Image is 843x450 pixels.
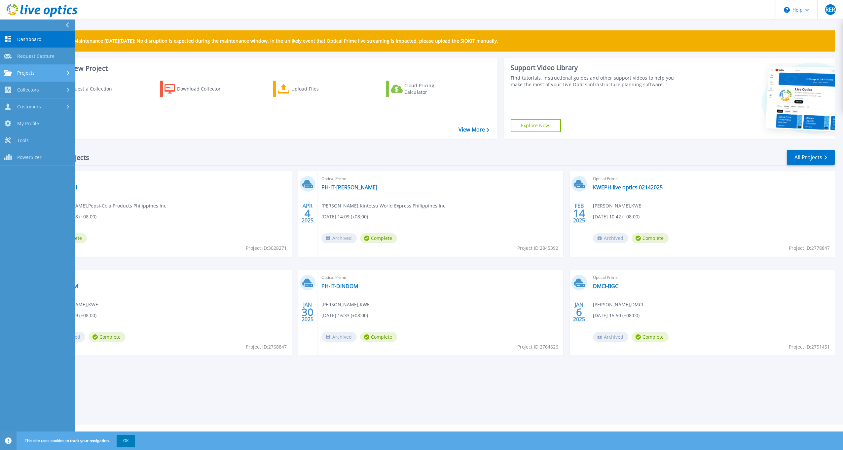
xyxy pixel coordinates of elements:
span: Archived [593,233,628,243]
span: [PERSON_NAME] , KWE [321,301,370,308]
span: Complete [89,332,126,342]
span: [PERSON_NAME] , Pepsi-Cola Products Philippines Inc [50,202,166,209]
span: Customers [17,104,41,110]
span: Project ID: 2751451 [789,343,830,351]
span: [DATE] 10:42 (+08:00) [593,213,640,220]
span: RER [825,7,835,12]
a: DMCI-BGC [593,283,618,289]
span: Project ID: 2768847 [246,343,287,351]
div: Support Video Library [511,63,681,72]
a: Request a Collection [47,81,121,97]
span: Archived [321,332,357,342]
span: Dashboard [17,36,42,42]
span: [DATE] 14:09 (+08:00) [321,213,368,220]
a: View More [458,127,489,133]
span: Project ID: 2764626 [517,343,558,351]
span: [PERSON_NAME] , DMCI [593,301,643,308]
button: OK [117,435,135,447]
span: 14 [573,210,585,216]
div: APR 2025 [301,201,314,225]
span: Optical Prime [593,175,831,182]
span: Complete [632,332,669,342]
a: Upload Files [273,81,347,97]
span: Optical Prime [50,274,288,281]
a: Download Collector [160,81,234,97]
span: Project ID: 2778847 [789,244,830,252]
span: PowerSizer [17,154,42,160]
a: KWEPH live optics 02142025 [593,184,663,191]
span: This site uses cookies to track your navigation. [18,435,135,447]
span: Complete [632,233,669,243]
span: Project ID: 3028271 [246,244,287,252]
span: 4 [305,210,311,216]
a: PH-IT-DINDOM [321,283,358,289]
span: Tools [17,137,29,143]
span: [PERSON_NAME] , KWE [593,202,641,209]
span: [PERSON_NAME] , Kintetsu World Express Philippines Inc [321,202,445,209]
span: Complete [360,332,397,342]
span: 30 [302,309,313,315]
span: [DATE] 15:50 (+08:00) [593,312,640,319]
a: Cloud Pricing Calculator [386,81,460,97]
span: 6 [576,309,582,315]
span: Optical Prime [321,175,559,182]
span: Project ID: 2845392 [517,244,558,252]
span: Request Capture [17,53,55,59]
p: Scheduled Maintenance [DATE][DATE]: No disruption is expected during the maintenance window. In t... [49,38,498,44]
div: JAN 2025 [573,300,585,324]
a: All Projects [787,150,835,165]
div: Download Collector [177,82,230,95]
div: Cloud Pricing Calculator [404,82,457,95]
a: PH-IT-[PERSON_NAME] [321,184,377,191]
span: Complete [360,233,397,243]
div: Request a Collection [66,82,119,95]
span: Projects [17,70,35,76]
span: Collectors [17,87,39,93]
div: FEB 2025 [573,201,585,225]
span: Optical Prime [50,175,288,182]
a: Explore Now! [511,119,561,132]
div: Find tutorials, instructional guides and other support videos to help you make the most of your L... [511,75,681,88]
span: Archived [321,233,357,243]
span: My Profile [17,121,39,127]
h3: Start a New Project [47,65,489,72]
span: Optical Prime [321,274,559,281]
span: Archived [593,332,628,342]
div: JAN 2025 [301,300,314,324]
span: Optical Prime [593,274,831,281]
div: Upload Files [291,82,344,95]
span: [DATE] 16:33 (+08:00) [321,312,368,319]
